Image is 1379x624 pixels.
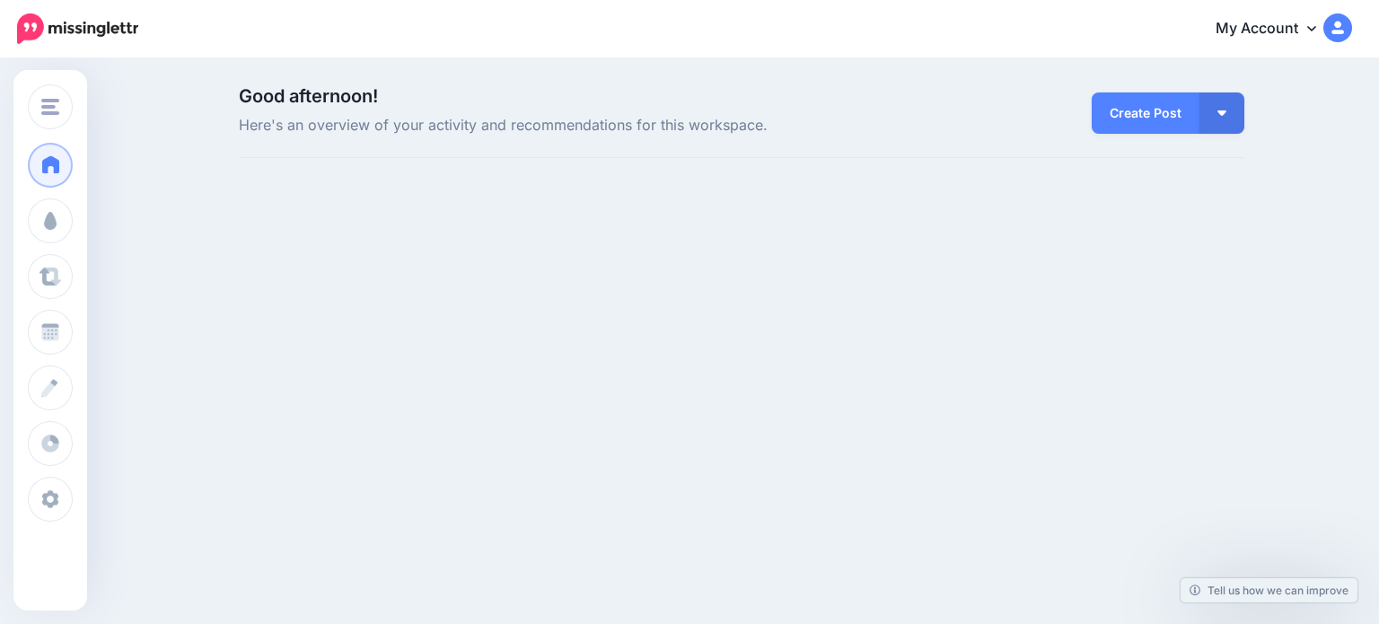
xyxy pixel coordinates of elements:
[41,99,59,115] img: menu.png
[1092,92,1199,134] a: Create Post
[239,114,900,137] span: Here's an overview of your activity and recommendations for this workspace.
[1198,7,1352,51] a: My Account
[1181,578,1357,602] a: Tell us how we can improve
[17,13,138,44] img: Missinglettr
[1217,110,1226,116] img: arrow-down-white.png
[239,85,378,107] span: Good afternoon!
